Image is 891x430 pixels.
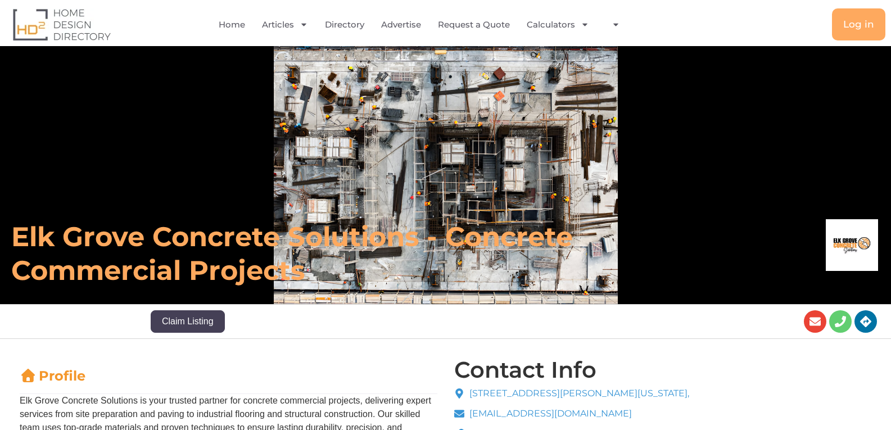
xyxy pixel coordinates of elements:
[219,12,245,38] a: Home
[454,407,690,420] a: [EMAIL_ADDRESS][DOMAIN_NAME]
[151,310,225,333] button: Claim Listing
[381,12,421,38] a: Advertise
[843,20,874,29] span: Log in
[262,12,308,38] a: Articles
[467,387,689,400] span: [STREET_ADDRESS][PERSON_NAME][US_STATE],
[11,220,618,287] h6: Elk Grove Concrete Solutions - Concrete Commercial Projects
[20,368,85,384] a: Profile
[832,8,885,40] a: Log in
[454,359,596,381] h4: Contact Info
[467,407,632,420] span: [EMAIL_ADDRESS][DOMAIN_NAME]
[182,12,666,38] nav: Menu
[438,12,510,38] a: Request a Quote
[325,12,364,38] a: Directory
[527,12,589,38] a: Calculators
